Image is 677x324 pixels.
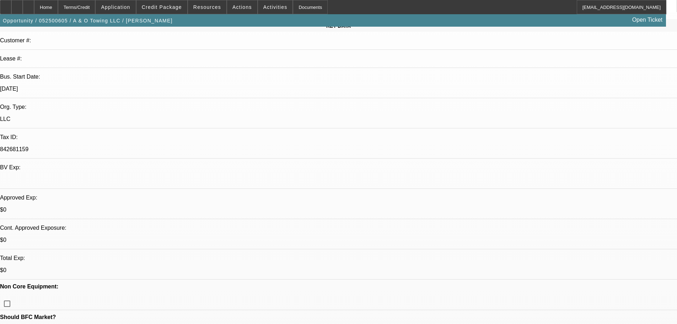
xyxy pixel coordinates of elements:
[629,14,665,26] a: Open Ticket
[96,0,135,14] button: Application
[227,0,257,14] button: Actions
[136,0,187,14] button: Credit Package
[142,4,182,10] span: Credit Package
[263,4,288,10] span: Activities
[193,4,221,10] span: Resources
[3,18,173,23] span: Opportunity / 052500605 / A & O Towing LLC / [PERSON_NAME]
[232,4,252,10] span: Actions
[101,4,130,10] span: Application
[258,0,293,14] button: Activities
[188,0,226,14] button: Resources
